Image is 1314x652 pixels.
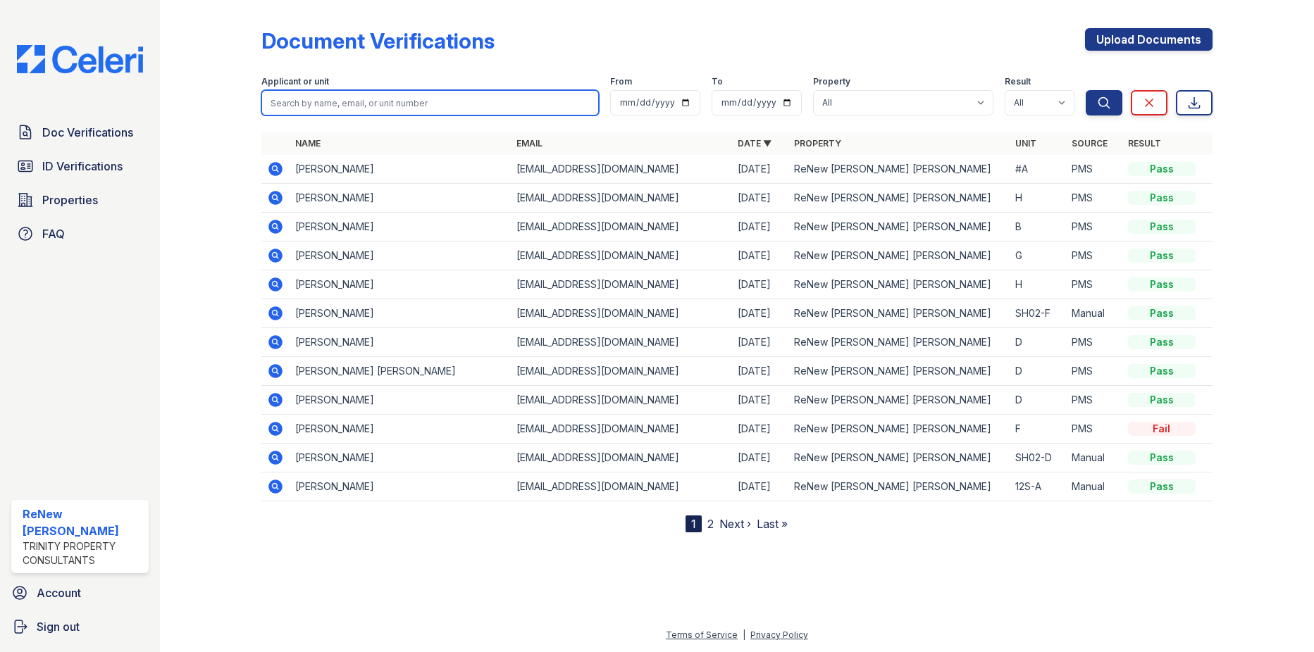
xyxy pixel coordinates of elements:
[1010,299,1066,328] td: SH02-F
[261,76,329,87] label: Applicant or unit
[743,629,745,640] div: |
[511,328,732,357] td: [EMAIL_ADDRESS][DOMAIN_NAME]
[610,76,632,87] label: From
[1128,451,1196,465] div: Pass
[732,472,788,501] td: [DATE]
[511,299,732,328] td: [EMAIL_ADDRESS][DOMAIN_NAME]
[794,138,841,149] a: Property
[1066,242,1122,270] td: PMS
[788,184,1010,213] td: ReNew [PERSON_NAME] [PERSON_NAME]
[1005,76,1031,87] label: Result
[719,517,751,531] a: Next ›
[290,270,511,299] td: [PERSON_NAME]
[1066,328,1122,357] td: PMS
[42,124,133,141] span: Doc Verifications
[37,584,81,601] span: Account
[290,213,511,242] td: [PERSON_NAME]
[1066,444,1122,472] td: Manual
[757,517,788,531] a: Last »
[1128,364,1196,378] div: Pass
[732,386,788,415] td: [DATE]
[1128,191,1196,205] div: Pass
[1010,184,1066,213] td: H
[788,242,1010,270] td: ReNew [PERSON_NAME] [PERSON_NAME]
[1066,415,1122,444] td: PMS
[732,357,788,386] td: [DATE]
[788,357,1010,386] td: ReNew [PERSON_NAME] [PERSON_NAME]
[732,444,788,472] td: [DATE]
[290,415,511,444] td: [PERSON_NAME]
[788,472,1010,501] td: ReNew [PERSON_NAME] [PERSON_NAME]
[707,517,714,531] a: 2
[1128,335,1196,349] div: Pass
[511,270,732,299] td: [EMAIL_ADDRESS][DOMAIN_NAME]
[511,242,732,270] td: [EMAIL_ADDRESS][DOMAIN_NAME]
[750,629,808,640] a: Privacy Policy
[290,357,511,386] td: [PERSON_NAME] [PERSON_NAME]
[788,270,1010,299] td: ReNew [PERSON_NAME] [PERSON_NAME]
[1066,184,1122,213] td: PMS
[732,242,788,270] td: [DATE]
[290,184,511,213] td: [PERSON_NAME]
[732,184,788,213] td: [DATE]
[1128,306,1196,320] div: Pass
[1066,386,1122,415] td: PMS
[738,138,771,149] a: Date ▼
[666,629,738,640] a: Terms of Service
[1066,472,1122,501] td: Manual
[1010,472,1066,501] td: 12S-A
[1128,162,1196,176] div: Pass
[290,299,511,328] td: [PERSON_NAME]
[788,155,1010,184] td: ReNew [PERSON_NAME] [PERSON_NAME]
[1010,270,1066,299] td: H
[1128,249,1196,263] div: Pass
[511,386,732,415] td: [EMAIL_ADDRESS][DOMAIN_NAME]
[42,225,65,242] span: FAQ
[1072,138,1108,149] a: Source
[1010,328,1066,357] td: D
[290,155,511,184] td: [PERSON_NAME]
[511,184,732,213] td: [EMAIL_ADDRESS][DOMAIN_NAME]
[732,270,788,299] td: [DATE]
[732,155,788,184] td: [DATE]
[23,539,143,568] div: Trinity Property Consultants
[1128,277,1196,291] div: Pass
[290,472,511,501] td: [PERSON_NAME]
[788,415,1010,444] td: ReNew [PERSON_NAME] [PERSON_NAME]
[290,242,511,270] td: [PERSON_NAME]
[1010,357,1066,386] td: D
[1015,138,1036,149] a: Unit
[516,138,543,149] a: Email
[1128,393,1196,407] div: Pass
[686,515,702,532] div: 1
[1010,242,1066,270] td: G
[732,415,788,444] td: [DATE]
[11,220,149,248] a: FAQ
[11,152,149,180] a: ID Verifications
[1128,479,1196,494] div: Pass
[1010,213,1066,242] td: B
[37,618,80,635] span: Sign out
[511,213,732,242] td: [EMAIL_ADDRESS][DOMAIN_NAME]
[732,213,788,242] td: [DATE]
[732,299,788,328] td: [DATE]
[1085,28,1213,51] a: Upload Documents
[1066,213,1122,242] td: PMS
[261,90,598,115] input: Search by name, email, or unit number
[788,386,1010,415] td: ReNew [PERSON_NAME] [PERSON_NAME]
[788,299,1010,328] td: ReNew [PERSON_NAME] [PERSON_NAME]
[813,76,850,87] label: Property
[1010,155,1066,184] td: #A
[511,415,732,444] td: [EMAIL_ADDRESS][DOMAIN_NAME]
[6,45,154,73] img: CE_Logo_Blue-a8612792a0a2168367f1c8372b55b34899dd931a85d93a1a3d3e32e68fde9ad4.png
[788,328,1010,357] td: ReNew [PERSON_NAME] [PERSON_NAME]
[6,579,154,607] a: Account
[1128,138,1161,149] a: Result
[290,386,511,415] td: [PERSON_NAME]
[1010,386,1066,415] td: D
[1066,357,1122,386] td: PMS
[42,158,123,175] span: ID Verifications
[23,506,143,539] div: ReNew [PERSON_NAME]
[732,328,788,357] td: [DATE]
[788,213,1010,242] td: ReNew [PERSON_NAME] [PERSON_NAME]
